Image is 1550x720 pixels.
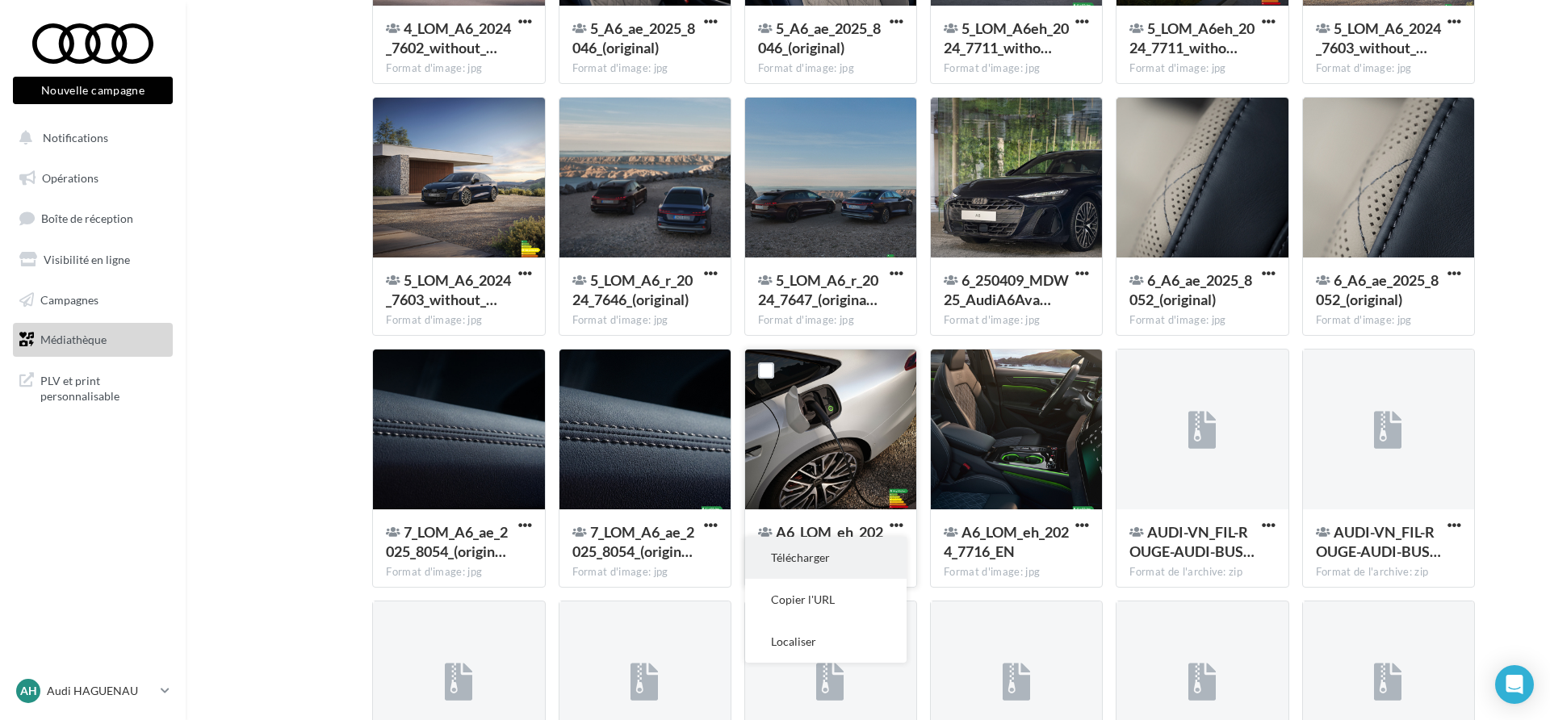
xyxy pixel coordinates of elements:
[44,253,130,266] span: Visibilité en ligne
[1129,313,1275,328] div: Format d'image: jpg
[758,313,903,328] div: Format d'image: jpg
[1316,61,1461,76] div: Format d'image: jpg
[1316,313,1461,328] div: Format d'image: jpg
[944,523,1069,560] span: A6_LOM_eh_2024_7716_EN
[10,243,176,277] a: Visibilité en ligne
[1316,271,1439,308] span: 6_A6_ae_2025_8052_(original)
[10,283,176,317] a: Campagnes
[43,131,108,144] span: Notifications
[1129,19,1255,57] span: 5_LOM_A6eh_2024_7711_without_cast
[745,579,907,621] button: Copier l'URL
[1129,523,1255,560] span: AUDI-VN_FIL-ROUGE-AUDI-BUSINESS_A6-E-TRON-SANS-OFFRE_POSTLINK-1080x1080_LINKEDIN
[1129,271,1252,308] span: 6_A6_ae_2025_8052_(original)
[1316,523,1441,560] span: AUDI-VN_FIL-ROUGE-AUDI-BUSINESS_A6-E-TRON-SANS-OFFRE_POSTLINK-1920x1080_LINKEDIN
[1316,19,1441,57] span: 5_LOM_A6_2024_7603_without_cast
[40,292,98,306] span: Campagnes
[42,171,98,185] span: Opérations
[944,565,1089,580] div: Format d'image: jpg
[386,565,531,580] div: Format d'image: jpg
[1495,665,1534,704] div: Open Intercom Messenger
[40,333,107,346] span: Médiathèque
[745,537,907,579] button: Télécharger
[944,61,1089,76] div: Format d'image: jpg
[10,161,176,195] a: Opérations
[944,313,1089,328] div: Format d'image: jpg
[745,621,907,663] button: Localiser
[386,523,508,560] span: 7_LOM_A6_ae_2025_8054_(original)
[1129,565,1275,580] div: Format de l'archive: zip
[572,523,694,560] span: 7_LOM_A6_ae_2025_8054_(original)
[758,523,883,560] span: A6_LOM_eh_2024_7709
[944,19,1069,57] span: 5_LOM_A6eh_2024_7711_without_cast
[572,271,693,308] span: 5_LOM_A6_r_2024_7646_(original)
[572,565,718,580] div: Format d'image: jpg
[40,370,166,404] span: PLV et print personnalisable
[10,323,176,357] a: Médiathèque
[20,683,37,699] span: AH
[758,61,903,76] div: Format d'image: jpg
[41,211,133,225] span: Boîte de réception
[386,271,511,308] span: 5_LOM_A6_2024_7603_without_cast
[386,313,531,328] div: Format d'image: jpg
[10,363,176,411] a: PLV et print personnalisable
[386,19,511,57] span: 4_LOM_A6_2024_7602_without_cast
[10,201,176,236] a: Boîte de réception
[572,19,695,57] span: 5_A6_ae_2025_8046_(original)
[758,271,878,308] span: 5_LOM_A6_r_2024_7647_(original)-Edit
[13,676,173,706] a: AH Audi HAGUENAU
[1129,61,1275,76] div: Format d'image: jpg
[758,19,881,57] span: 5_A6_ae_2025_8046_(original)
[47,683,154,699] p: Audi HAGUENAU
[10,121,170,155] button: Notifications
[944,271,1069,308] span: 6_250409_MDW25_AudiA6Avant_Single_Image_LN
[572,313,718,328] div: Format d'image: jpg
[13,77,173,104] button: Nouvelle campagne
[1316,565,1461,580] div: Format de l'archive: zip
[386,61,531,76] div: Format d'image: jpg
[572,61,718,76] div: Format d'image: jpg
